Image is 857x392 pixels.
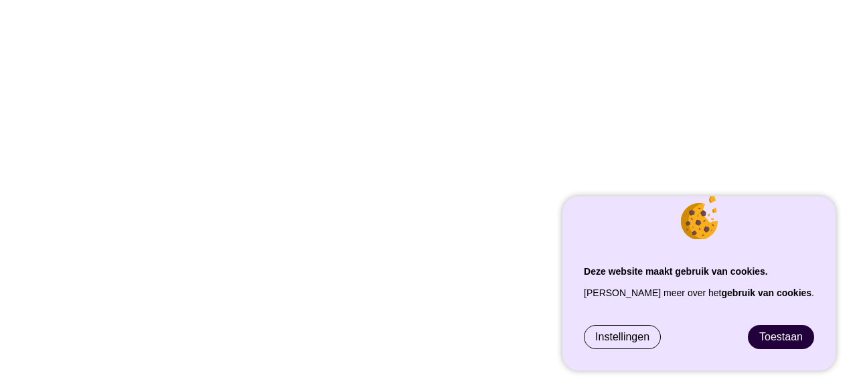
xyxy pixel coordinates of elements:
[749,326,813,348] a: Toestaan
[585,326,660,348] a: Instellingen
[759,331,803,342] span: Toestaan
[722,287,812,298] a: gebruik van cookies
[595,331,649,343] span: Instellingen
[584,266,768,277] strong: Deze website maakt gebruik van cookies.
[584,282,814,304] p: [PERSON_NAME] meer over het .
